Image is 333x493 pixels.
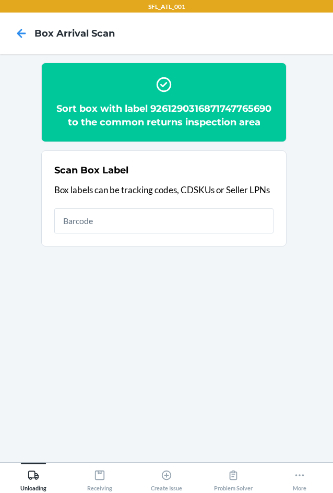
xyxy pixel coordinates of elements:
[151,465,182,491] div: Create Issue
[266,463,333,491] button: More
[214,465,253,491] div: Problem Solver
[20,465,46,491] div: Unloading
[54,163,128,177] h2: Scan Box Label
[200,463,267,491] button: Problem Solver
[34,27,115,40] h4: Box Arrival Scan
[87,465,112,491] div: Receiving
[54,208,273,233] input: Barcode
[148,2,185,11] p: SFL_ATL_001
[133,463,200,491] button: Create Issue
[54,102,273,129] h2: Sort box with label 9261290316871747765690 to the common returns inspection area
[293,465,306,491] div: More
[54,183,273,197] p: Box labels can be tracking codes, CDSKUs or Seller LPNs
[67,463,134,491] button: Receiving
